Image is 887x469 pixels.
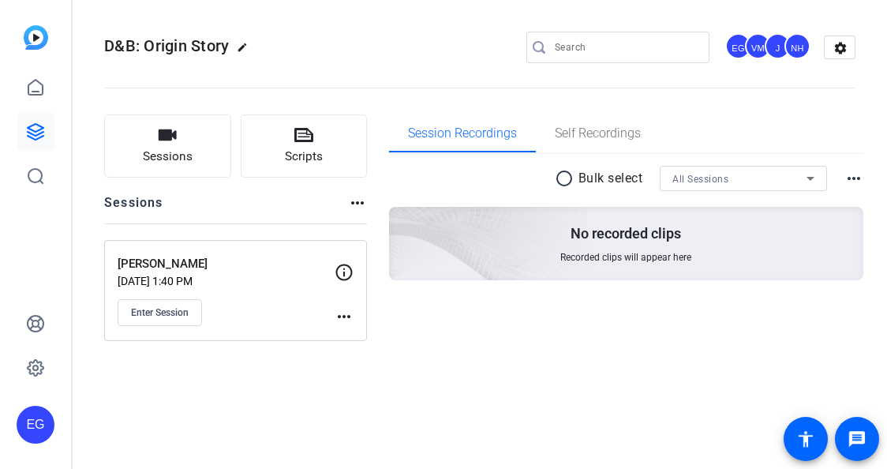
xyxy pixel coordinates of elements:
ngx-avatar: Erika Galeana [725,33,753,61]
button: Enter Session [118,299,202,326]
mat-icon: edit [237,42,256,61]
span: D&B: Origin Story [104,36,229,55]
span: Recorded clips will appear here [560,251,691,264]
input: Search [555,38,697,57]
div: EG [17,406,54,444]
div: NH [784,33,810,59]
h2: Sessions [104,193,163,223]
ngx-avatar: Vernon McCombs [745,33,773,61]
mat-icon: radio_button_unchecked [555,169,578,188]
mat-icon: message [848,430,866,448]
span: Scripts [285,148,323,166]
span: Session Recordings [408,127,517,140]
ngx-avatar: jenn.rubin@airbnb.com [765,33,792,61]
span: Enter Session [131,306,189,319]
button: Scripts [241,114,368,178]
ngx-avatar: Niki Hyde [784,33,812,61]
div: EG [725,33,751,59]
p: Bulk select [578,169,643,188]
span: Sessions [143,148,193,166]
button: Sessions [104,114,231,178]
span: Self Recordings [555,127,641,140]
mat-icon: more_horiz [348,193,367,212]
mat-icon: accessibility [796,430,815,448]
img: blue-gradient.svg [24,25,48,50]
img: embarkstudio-empty-session.png [212,51,589,393]
span: All Sessions [672,174,728,185]
p: [DATE] 1:40 PM [118,275,335,287]
div: J [765,33,791,59]
mat-icon: more_horiz [844,169,863,188]
p: [PERSON_NAME] [118,255,335,273]
mat-icon: settings [825,36,856,60]
p: No recorded clips [571,224,681,243]
mat-icon: more_horiz [335,307,354,326]
div: VM [745,33,771,59]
